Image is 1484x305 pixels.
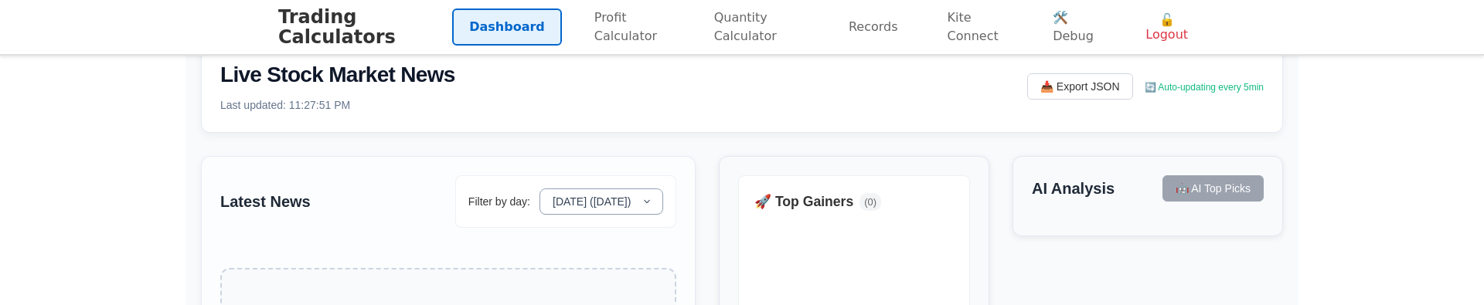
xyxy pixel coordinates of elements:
[1162,175,1264,202] button: 🤖 AI Top Picks
[220,97,455,114] p: Last updated: 11:27:51 PM
[754,191,853,212] h4: 🚀 Top Gainers
[220,59,455,91] h2: Live Stock Market News
[1027,73,1133,100] button: 📥 Export JSON
[859,193,881,211] span: ( 0 )
[278,7,452,48] h1: Trading Calculators
[468,194,530,210] label: Filter by day:
[832,8,915,46] a: Records
[1128,3,1206,51] button: 🔓 Logout
[1032,177,1115,200] h3: AI Analysis
[1145,82,1264,93] span: 🔄 Auto-updating every 5min
[220,190,311,213] h3: Latest News
[452,8,562,46] a: Dashboard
